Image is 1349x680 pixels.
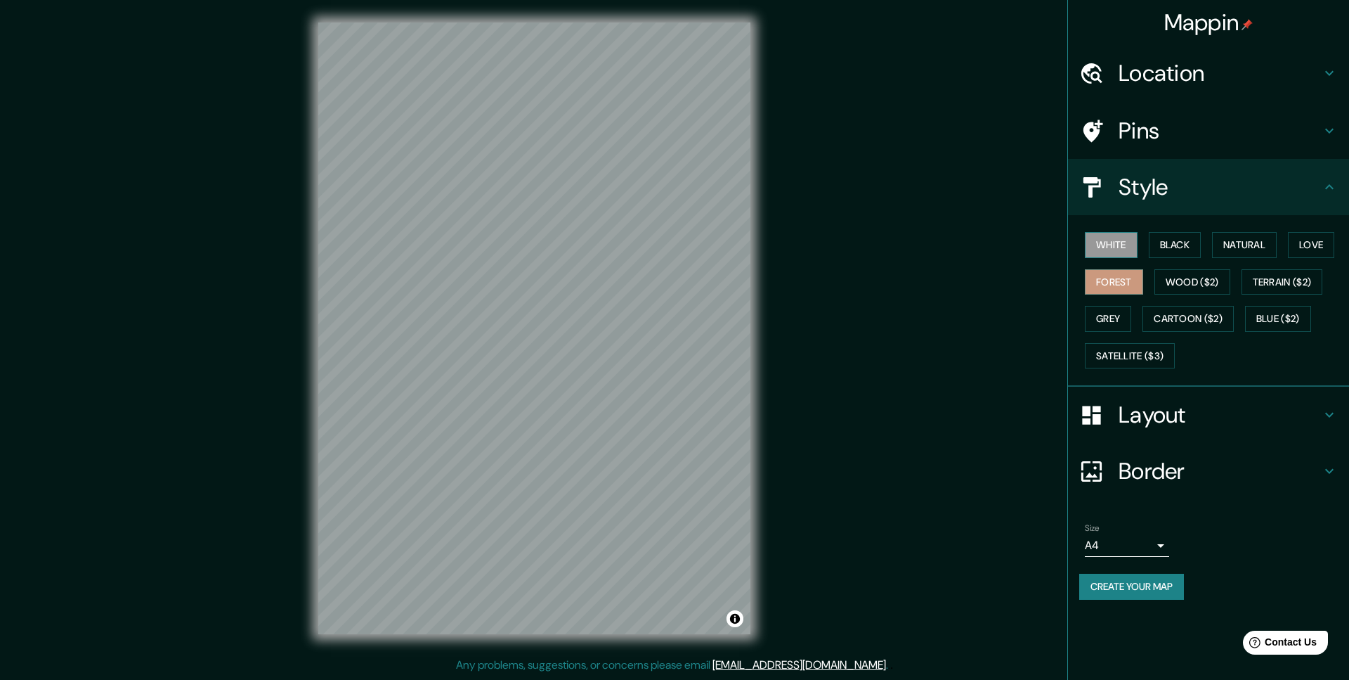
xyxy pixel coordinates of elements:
[1085,522,1100,534] label: Size
[1085,306,1131,332] button: Grey
[1085,343,1175,369] button: Satellite ($3)
[1085,269,1143,295] button: Forest
[1242,19,1253,30] img: pin-icon.png
[1142,306,1234,332] button: Cartoon ($2)
[1085,232,1138,258] button: White
[1068,443,1349,499] div: Border
[1119,401,1321,429] h4: Layout
[1079,574,1184,600] button: Create your map
[1149,232,1201,258] button: Black
[888,657,890,674] div: .
[1119,173,1321,201] h4: Style
[1119,457,1321,485] h4: Border
[1119,117,1321,145] h4: Pins
[890,657,893,674] div: .
[1164,8,1253,37] h4: Mappin
[1242,269,1323,295] button: Terrain ($2)
[1245,306,1311,332] button: Blue ($2)
[456,657,888,674] p: Any problems, suggestions, or concerns please email .
[1068,387,1349,443] div: Layout
[1288,232,1334,258] button: Love
[1068,159,1349,215] div: Style
[1154,269,1230,295] button: Wood ($2)
[1068,45,1349,101] div: Location
[726,610,743,627] button: Toggle attribution
[1224,625,1334,665] iframe: Help widget launcher
[1085,534,1169,557] div: A4
[318,23,750,634] canvas: Map
[712,657,886,672] a: [EMAIL_ADDRESS][DOMAIN_NAME]
[1212,232,1277,258] button: Natural
[1119,59,1321,87] h4: Location
[1068,103,1349,159] div: Pins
